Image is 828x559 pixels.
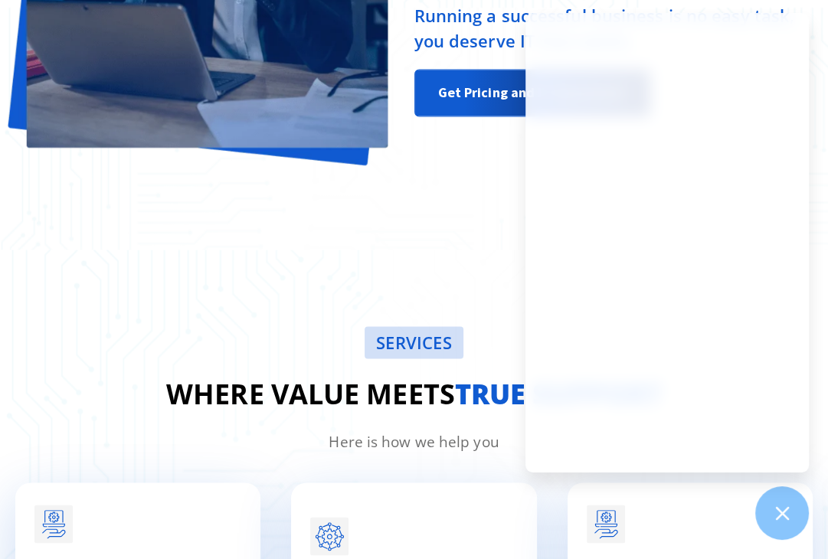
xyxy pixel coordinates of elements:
[525,13,809,472] iframe: Chatgenie Messenger
[365,326,463,358] a: SERVICES
[376,334,452,351] span: SERVICES
[414,69,651,116] a: Get Pricing and IT Assessment
[438,77,627,108] span: Get Pricing and IT Assessment
[455,375,662,413] strong: true support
